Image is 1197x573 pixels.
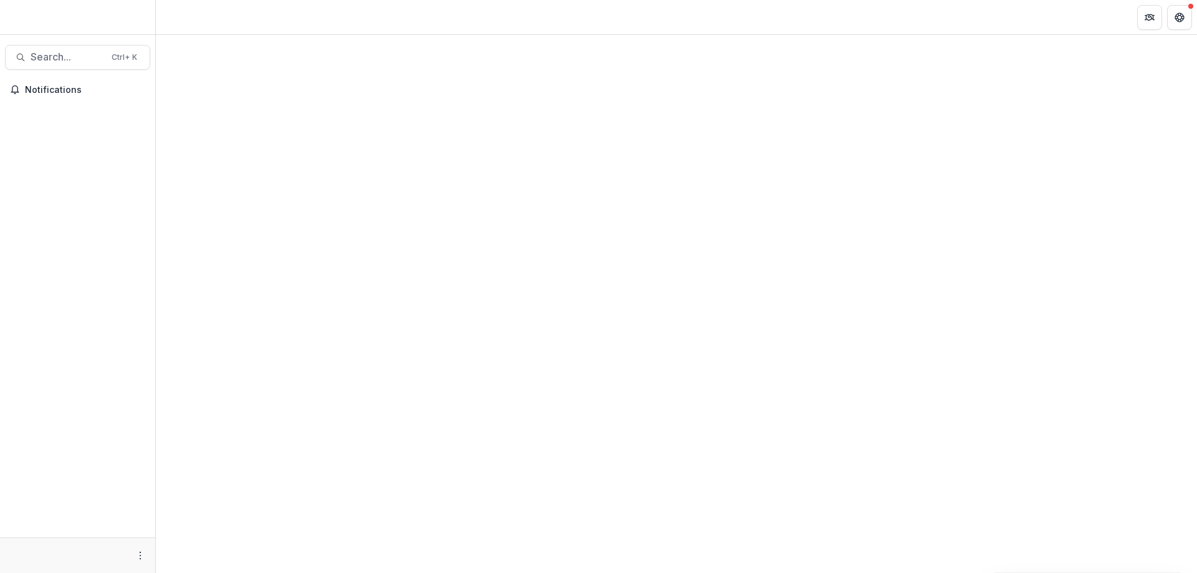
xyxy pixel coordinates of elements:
[31,51,104,63] span: Search...
[25,85,145,95] span: Notifications
[5,80,150,100] button: Notifications
[5,45,150,70] button: Search...
[1167,5,1192,30] button: Get Help
[109,51,140,64] div: Ctrl + K
[1137,5,1162,30] button: Partners
[161,8,214,26] nav: breadcrumb
[133,548,148,563] button: More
